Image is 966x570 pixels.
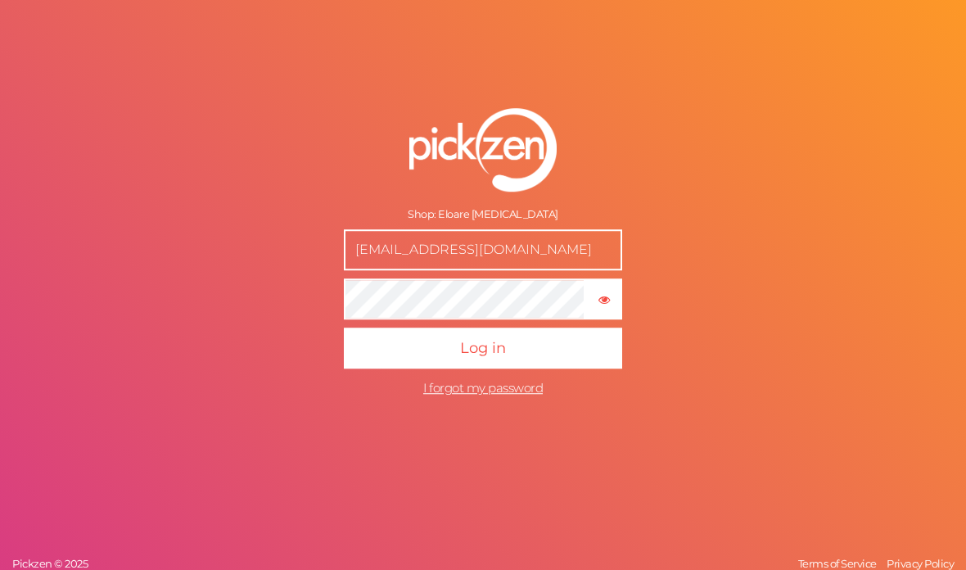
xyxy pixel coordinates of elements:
div: Shop: Eloare [MEDICAL_DATA] [344,208,622,221]
a: Privacy Policy [882,557,958,570]
span: Privacy Policy [887,557,954,570]
a: Pickzen © 2025 [8,557,92,570]
span: Log in [460,339,506,357]
a: I forgot my password [423,380,543,396]
a: Terms of Service [794,557,881,570]
span: Terms of Service [798,557,877,570]
img: pz-logo-white.png [409,108,557,192]
button: Log in [344,328,622,369]
input: E-mail [344,229,622,270]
